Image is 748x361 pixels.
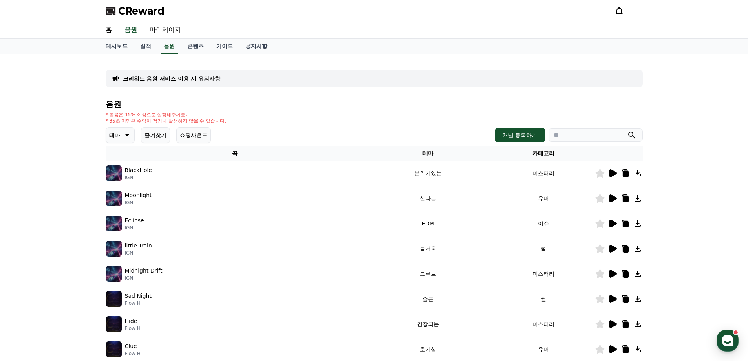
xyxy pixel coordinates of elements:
[364,211,492,236] td: EDM
[123,75,220,82] a: 크리워드 음원 서비스 이용 시 유의사항
[106,5,165,17] a: CReward
[210,39,239,54] a: 가이드
[364,186,492,211] td: 신나는
[141,127,170,143] button: 즐겨찾기
[492,286,595,312] td: 썰
[106,118,227,124] p: * 35초 미만은 수익이 적거나 발생하지 않을 수 있습니다.
[123,22,139,38] a: 음원
[125,216,144,225] p: Eclipse
[364,312,492,337] td: 긴장되는
[125,242,152,250] p: little Train
[492,161,595,186] td: 미스터리
[72,261,81,268] span: 대화
[106,112,227,118] p: * 볼륨은 15% 이상으로 설정해주세요.
[495,128,545,142] button: 채널 등록하기
[492,146,595,161] th: 카테고리
[106,241,122,257] img: music
[161,39,178,54] a: 음원
[125,267,163,275] p: Midnight Drift
[125,275,163,281] p: IGNI
[125,317,137,325] p: Hide
[106,146,364,161] th: 곡
[364,236,492,261] td: 즐거움
[125,166,152,174] p: BlackHole
[492,312,595,337] td: 미스터리
[239,39,274,54] a: 공지사항
[143,22,187,38] a: 마이페이지
[106,191,122,206] img: music
[25,261,29,267] span: 홈
[181,39,210,54] a: 콘텐츠
[121,261,131,267] span: 설정
[106,165,122,181] img: music
[492,261,595,286] td: 미스터리
[99,39,134,54] a: 대시보드
[125,174,152,181] p: IGNI
[125,300,152,306] p: Flow H
[109,130,120,141] p: 테마
[106,100,643,108] h4: 음원
[106,341,122,357] img: music
[176,127,211,143] button: 쇼핑사운드
[125,292,152,300] p: Sad Night
[106,316,122,332] img: music
[125,342,137,350] p: Clue
[364,286,492,312] td: 슬픈
[106,127,135,143] button: 테마
[364,261,492,286] td: 그루브
[492,186,595,211] td: 유머
[125,250,152,256] p: IGNI
[101,249,151,269] a: 설정
[118,5,165,17] span: CReward
[106,216,122,231] img: music
[125,191,152,200] p: Moonlight
[125,225,144,231] p: IGNI
[364,161,492,186] td: 분위기있는
[125,350,141,357] p: Flow H
[52,249,101,269] a: 대화
[492,211,595,236] td: 이슈
[2,249,52,269] a: 홈
[134,39,157,54] a: 실적
[99,22,118,38] a: 홈
[106,266,122,282] img: music
[125,200,152,206] p: IGNI
[492,236,595,261] td: 썰
[364,146,492,161] th: 테마
[125,325,141,332] p: Flow H
[106,291,122,307] img: music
